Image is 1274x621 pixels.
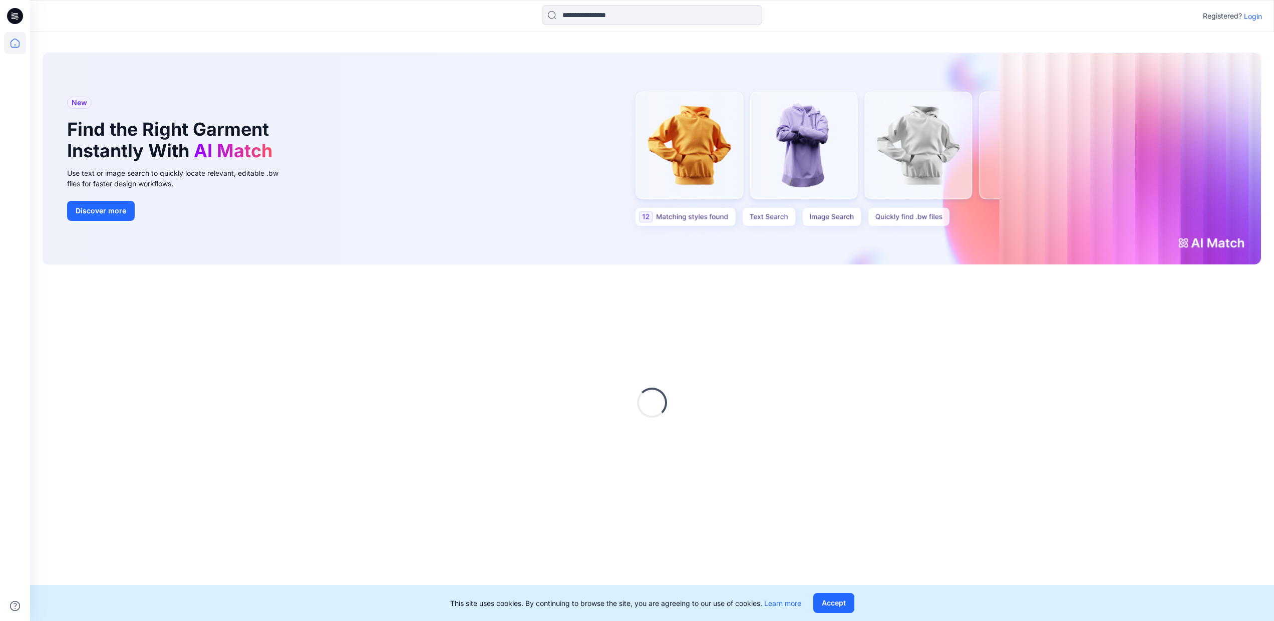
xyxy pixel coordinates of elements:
[67,201,135,221] button: Discover more
[813,593,854,613] button: Accept
[764,599,801,607] a: Learn more
[194,140,272,162] span: AI Match
[450,598,801,608] p: This site uses cookies. By continuing to browse the site, you are agreeing to our use of cookies.
[67,168,292,189] div: Use text or image search to quickly locate relevant, editable .bw files for faster design workflows.
[72,97,87,109] span: New
[1203,10,1242,22] p: Registered?
[1244,11,1262,22] p: Login
[67,119,277,162] h1: Find the Right Garment Instantly With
